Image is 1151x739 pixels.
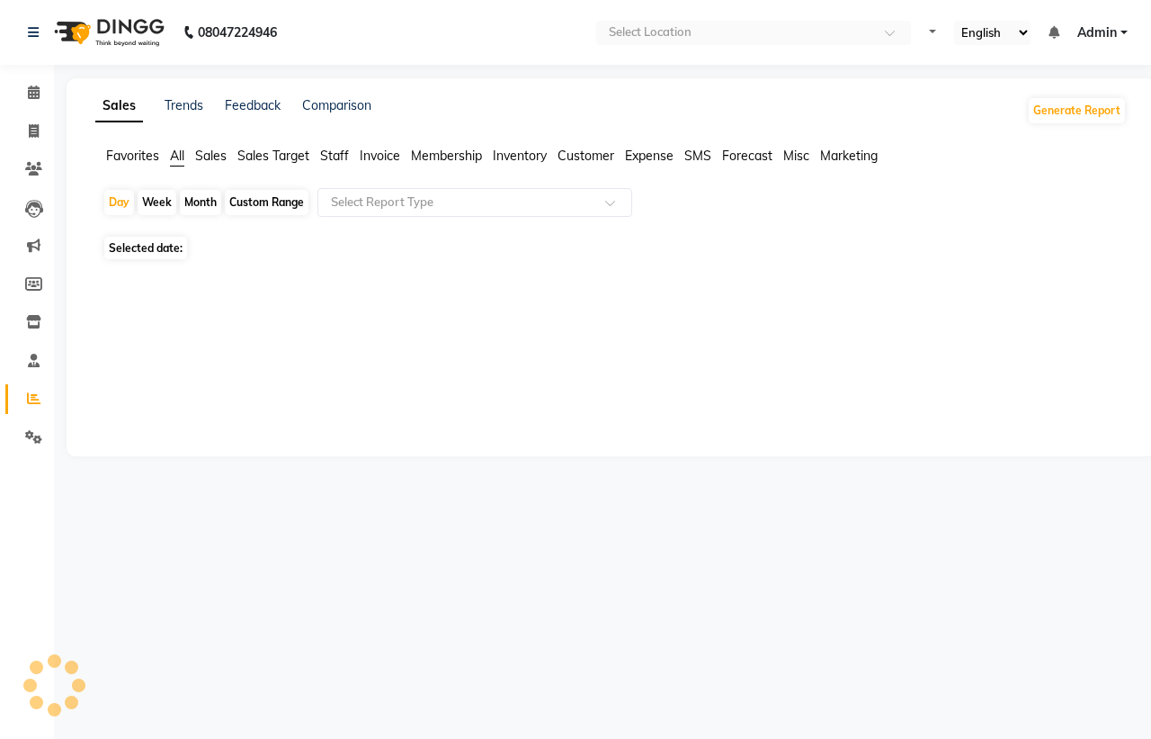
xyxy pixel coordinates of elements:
span: Admin [1077,23,1117,42]
div: Week [138,190,176,215]
div: Day [104,190,134,215]
span: Sales [195,148,227,164]
span: Misc [783,148,809,164]
span: Customer [558,148,614,164]
span: Membership [411,148,482,164]
a: Comparison [302,97,371,113]
span: SMS [684,148,711,164]
a: Sales [95,90,143,122]
span: Expense [625,148,674,164]
a: Feedback [225,97,281,113]
span: Forecast [722,148,772,164]
span: Invoice [360,148,400,164]
span: All [170,148,184,164]
img: logo [46,7,169,58]
span: Sales Target [237,148,309,164]
a: Trends [165,97,203,113]
div: Month [180,190,221,215]
span: Selected date: [104,237,187,259]
div: Select Location [609,23,691,41]
button: Generate Report [1029,98,1125,123]
span: Favorites [106,148,159,164]
b: 08047224946 [198,7,277,58]
div: Custom Range [225,190,308,215]
span: Inventory [493,148,547,164]
span: Staff [320,148,349,164]
span: Marketing [820,148,878,164]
